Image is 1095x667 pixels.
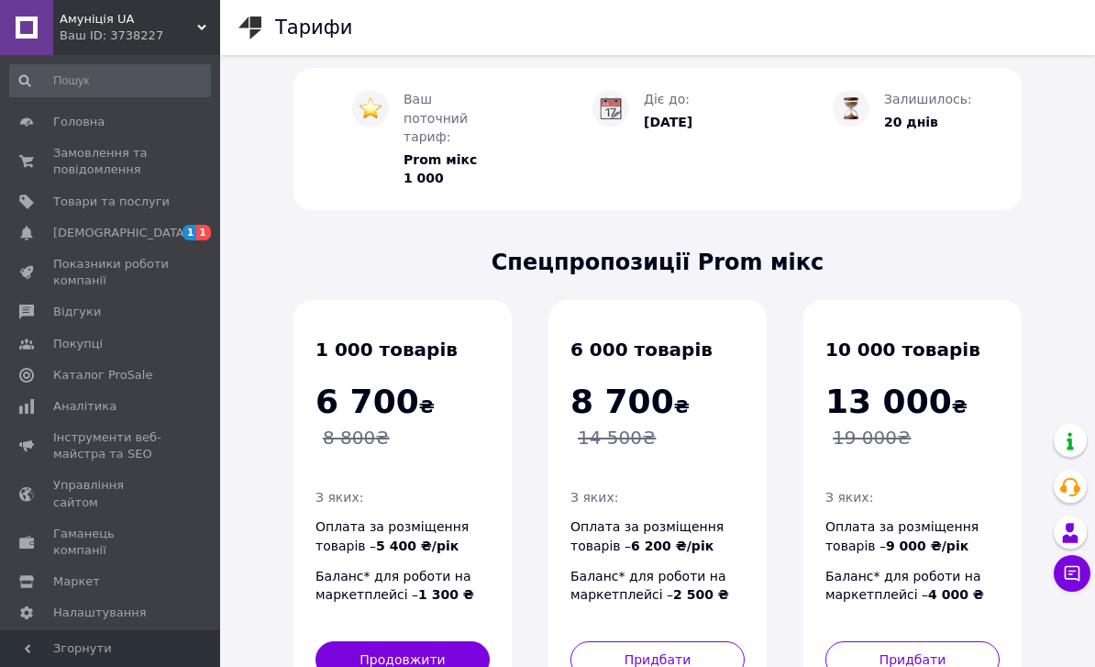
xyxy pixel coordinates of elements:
span: Управління сайтом [53,477,170,510]
span: 1 300 ₴ [418,587,474,602]
span: 1 [196,225,211,240]
h1: Тарифи [275,17,352,39]
span: 8 700 [570,383,674,420]
span: 14 500 ₴ [578,427,656,449]
span: 13 000 [825,383,952,420]
img: :star: [359,97,382,119]
span: Оплата за розміщення товарів – [315,519,469,553]
span: 6 200 ₴/рік [631,539,713,553]
span: 1 000 товарів [315,339,458,361]
span: Показники роботи компанії [53,256,170,289]
span: 9 000 ₴/рік [886,539,968,553]
span: З яких: [315,490,363,505]
span: Ваш поточний тариф: [404,92,468,144]
span: 10 000 товарів [825,339,980,361]
button: Чат з покупцем [1054,555,1090,592]
span: 6 000 товарів [570,339,713,361]
span: Оплата за розміщення товарів – [825,519,979,553]
span: Інструменти веб-майстра та SEO [53,429,170,462]
input: Пошук [9,64,211,97]
span: 4 000 ₴ [928,587,984,602]
span: Налаштування [53,605,147,621]
span: ₴ [315,395,435,417]
span: Оплата за розміщення товарів – [570,519,724,553]
span: Гаманець компанії [53,526,170,559]
span: Товари та послуги [53,194,170,210]
span: [DATE] [644,115,692,129]
span: Баланс* для роботи на маркетплейсі – [570,569,729,603]
span: Залишилось: [884,92,972,106]
span: ₴ [570,395,690,417]
img: :calendar: [600,97,622,119]
span: Відгуки [53,304,101,320]
span: 6 700 [315,383,419,420]
span: Замовлення та повідомлення [53,145,170,178]
span: Баланс* для роботи на маркетплейсі – [315,569,474,603]
span: 20 днів [884,115,938,129]
span: ₴ [825,395,968,417]
span: [DEMOGRAPHIC_DATA] [53,225,189,241]
span: 19 000 ₴ [833,427,911,449]
span: Каталог ProSale [53,367,152,384]
span: Спецпропозиції Prom мікс [293,247,1022,278]
span: Маркет [53,573,100,590]
span: 5 400 ₴/рік [376,539,459,553]
span: Prom мікс 1 000 [404,152,477,186]
span: Аналітика [53,398,116,415]
span: 1 [182,225,197,240]
span: 2 500 ₴ [673,587,729,602]
span: Діє до: [644,92,690,106]
span: Баланс* для роботи на маркетплейсі – [825,569,984,603]
span: З яких: [570,490,618,505]
span: Амуніція UA [60,11,197,28]
img: :hourglass_flowing_sand: [840,97,862,119]
span: Покупці [53,336,103,352]
span: З яких: [825,490,873,505]
div: Ваш ID: 3738227 [60,28,220,44]
span: 8 800 ₴ [323,427,390,449]
span: Головна [53,114,105,130]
